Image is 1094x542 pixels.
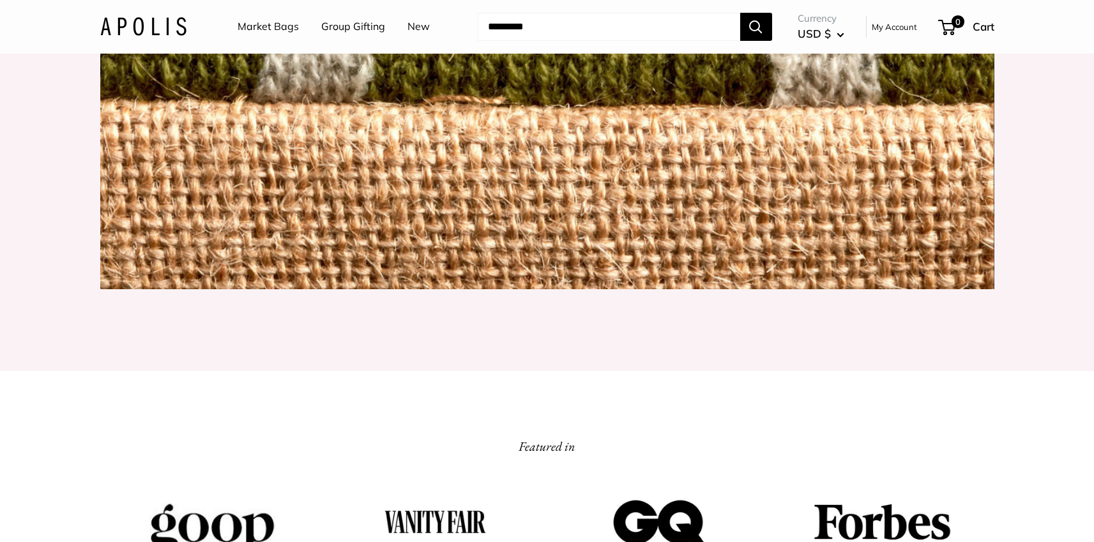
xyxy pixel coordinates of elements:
[798,10,844,27] span: Currency
[740,13,772,41] button: Search
[973,20,994,33] span: Cart
[100,17,186,36] img: Apolis
[872,19,917,34] a: My Account
[238,17,299,36] a: Market Bags
[798,24,844,44] button: USD $
[951,15,964,28] span: 0
[939,17,994,37] a: 0 Cart
[407,17,430,36] a: New
[478,13,740,41] input: Search...
[519,435,575,458] h2: Featured in
[798,27,831,40] span: USD $
[321,17,385,36] a: Group Gifting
